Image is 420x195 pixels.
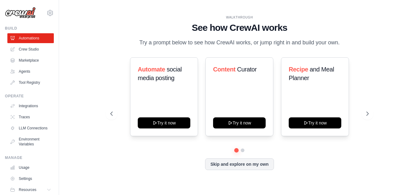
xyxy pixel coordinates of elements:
span: Content [213,66,236,73]
div: Operate [5,94,54,99]
a: Tool Registry [7,78,54,87]
span: and Meal Planner [289,66,334,81]
iframe: Chat Widget [389,165,420,195]
a: Usage [7,163,54,173]
span: social media posting [138,66,182,81]
button: Try it now [289,117,341,128]
img: Logo [5,7,36,19]
span: Curator [237,66,257,73]
a: LLM Connections [7,123,54,133]
a: Traces [7,112,54,122]
a: Environment Variables [7,134,54,149]
button: Try it now [138,117,190,128]
span: Automate [138,66,165,73]
a: Agents [7,67,54,76]
button: Resources [7,185,54,195]
button: Try it now [213,117,266,128]
a: Integrations [7,101,54,111]
div: Build [5,26,54,31]
button: Skip and explore on my own [205,158,274,170]
a: Marketplace [7,55,54,65]
a: Settings [7,174,54,184]
a: Automations [7,33,54,43]
a: Crew Studio [7,44,54,54]
div: WALKTHROUGH [110,15,369,20]
h1: See how CrewAI works [110,22,369,33]
p: Try a prompt below to see how CrewAI works, or jump right in and build your own. [136,38,343,47]
div: Manage [5,155,54,160]
span: Recipe [289,66,308,73]
div: Widget de chat [389,165,420,195]
span: Resources [19,187,36,192]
